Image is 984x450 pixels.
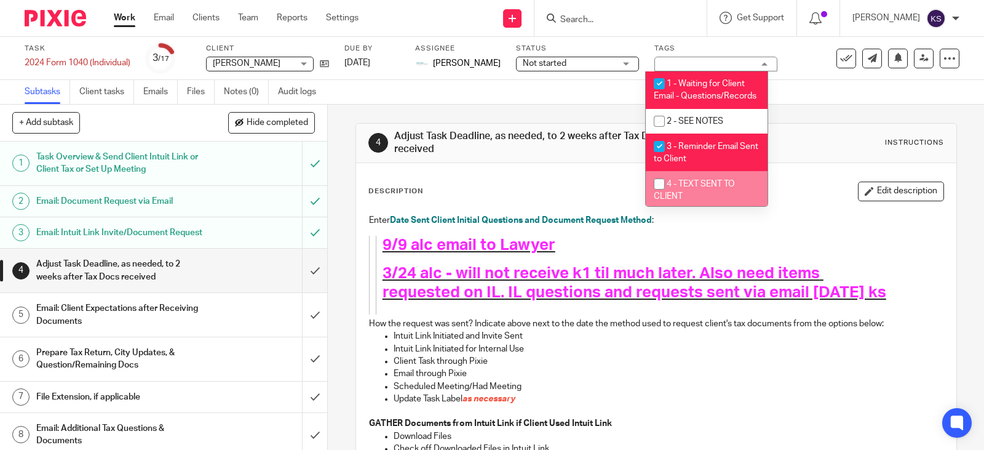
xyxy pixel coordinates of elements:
[12,388,30,406] div: 7
[79,80,134,104] a: Client tasks
[394,130,682,156] h1: Adjust Task Deadline, as needed, to 2 weeks after Tax Docs received
[858,182,944,201] button: Edit description
[433,57,501,70] span: [PERSON_NAME]
[143,80,178,104] a: Emails
[12,426,30,443] div: 8
[394,430,943,443] p: Download Files
[213,59,280,68] span: [PERSON_NAME]
[192,12,220,24] a: Clients
[369,318,943,330] p: How the request was sent? Indicate above next to the date the method used to request client's tax...
[523,59,566,68] span: Not started
[326,12,359,24] a: Settings
[153,51,169,65] div: 3
[114,12,135,24] a: Work
[383,265,886,300] span: 3/24 alc - will not receive k1 til much later. Also need items requested on IL. IL questions and ...
[228,112,315,133] button: Hide completed
[36,223,205,242] h1: Email: Intuit Link Invite/Document Request
[737,14,784,22] span: Get Support
[247,118,308,128] span: Hide completed
[12,112,80,133] button: + Add subtask
[12,350,30,368] div: 6
[852,12,920,24] p: [PERSON_NAME]
[654,142,758,164] span: 3 - Reminder Email Sent to Client
[36,192,205,211] h1: Email: Document Request via Email
[369,214,943,227] p: Enter :
[206,44,329,54] label: Client
[36,388,205,406] h1: File Extension, if applicable
[415,57,430,71] img: _Logo.png
[12,193,30,210] div: 2
[462,395,515,403] span: as necessary
[36,255,205,286] h1: Adjust Task Deadline, as needed, to 2 weeks after Tax Docs received
[368,133,388,153] div: 4
[394,355,943,368] p: Client Task through Pixie
[36,299,205,331] h1: Email: Client Expectations after Receiving Documents
[12,262,30,279] div: 4
[12,307,30,324] div: 5
[36,148,205,179] h1: Task Overview & Send Client Intuit Link or Client Tax or Set Up Meeting
[394,368,943,380] p: Email through Pixie
[25,57,130,69] div: 2024 Form 1040 (Individual)
[25,80,70,104] a: Subtasks
[344,58,370,67] span: [DATE]
[390,216,652,225] span: Date Sent Client Initial Questions and Document Request Method
[394,380,943,393] p: Scheduled Meeting/Had Meeting
[36,344,205,375] h1: Prepare Tax Return, City Updates, & Question/Remaining Docs
[654,180,735,201] span: 4 - TEXT SENT TO CLIENT
[278,80,325,104] a: Audit logs
[12,224,30,241] div: 3
[187,80,215,104] a: Files
[224,80,269,104] a: Notes (0)
[394,343,943,355] p: Intuit Link Initiated for Internal Use
[25,44,130,54] label: Task
[654,79,756,101] span: 1 - Waiting for Client Email - Questions/Records
[12,155,30,172] div: 1
[158,55,169,62] small: /17
[368,187,423,196] p: Description
[394,393,943,405] p: Update Task Label
[383,237,555,253] span: 9/9 alc email to Lawyer
[394,330,943,342] p: Intuit Link Initiated and Invite Sent
[154,12,174,24] a: Email
[369,419,612,428] strong: GATHER Documents from Intuit Link if Client Used Intuit Link
[654,44,777,54] label: Tags
[344,44,400,54] label: Due by
[926,9,946,28] img: svg%3E
[516,44,639,54] label: Status
[559,15,670,26] input: Search
[885,138,944,148] div: Instructions
[238,12,258,24] a: Team
[415,44,501,54] label: Assignee
[277,12,307,24] a: Reports
[25,10,86,26] img: Pixie
[667,117,723,126] span: 2 - SEE NOTES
